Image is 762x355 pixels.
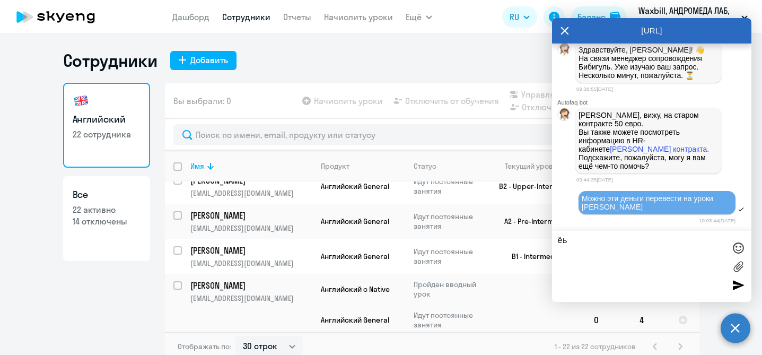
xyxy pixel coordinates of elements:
[576,86,613,92] time: 09:38:55[DATE]
[73,92,90,109] img: english
[576,177,613,183] time: 09:44:35[DATE]
[582,194,715,211] span: Можно эти деньги перевести на уроки [PERSON_NAME]
[190,54,228,66] div: Добавить
[321,315,389,325] span: Английский General
[610,145,709,153] a: [PERSON_NAME] контракта.
[406,11,422,23] span: Ещё
[172,12,209,22] a: Дашборд
[487,204,585,239] td: A2 - Pre-Intermediate
[190,245,312,256] a: [PERSON_NAME]
[321,181,389,191] span: Английский General
[190,210,310,221] p: [PERSON_NAME]
[190,188,312,198] p: [EMAIL_ADDRESS][DOMAIN_NAME]
[414,212,486,231] p: Идут постоянные занятия
[190,223,312,233] p: [EMAIL_ADDRESS][DOMAIN_NAME]
[190,161,204,171] div: Имя
[324,12,393,22] a: Начислить уроки
[63,83,150,168] a: Английский22 сотрудника
[487,169,585,204] td: B2 - Upper-Intermediate
[321,252,389,261] span: Английский General
[170,51,237,70] button: Добавить
[414,247,486,266] p: Идут постоянные занятия
[633,4,753,30] button: Waxbill, АНДРОМЕДА ЛАБ, ООО
[557,236,725,297] textarea: ёь
[178,342,231,351] span: Отображать по:
[73,128,141,140] p: 22 сотрудника
[557,99,751,106] div: Autofaq bot
[495,161,585,171] div: Текущий уровень
[173,124,691,145] input: Поиск по имени, email, продукту или статусу
[190,280,310,291] p: [PERSON_NAME]
[414,177,486,196] p: Идут постоянные занятия
[406,6,432,28] button: Ещё
[321,217,389,226] span: Английский General
[190,258,312,268] p: [EMAIL_ADDRESS][DOMAIN_NAME]
[555,342,636,351] span: 1 - 22 из 22 сотрудников
[414,280,486,299] p: Пройден вводный урок
[571,6,627,28] button: Балансbalance
[487,239,585,274] td: B1 - Intermediate
[730,258,746,274] label: Лимит 10 файлов
[577,11,606,23] div: Баланс
[222,12,270,22] a: Сотрудники
[631,305,670,335] td: 4
[321,161,349,171] div: Продукт
[73,188,141,202] h3: Все
[558,108,571,124] img: bot avatar
[558,43,571,58] img: bot avatar
[190,161,312,171] div: Имя
[699,218,735,223] time: 10:03:44[DATE]
[173,94,231,107] span: Вы выбрали: 0
[73,112,141,126] h3: Английский
[321,284,390,294] span: Английский с Native
[414,161,436,171] div: Статус
[510,11,519,23] span: RU
[414,310,486,330] p: Идут постоянные занятия
[638,4,737,30] p: Waxbill, АНДРОМЕДА ЛАБ, ООО
[502,6,537,28] button: RU
[190,210,312,221] a: [PERSON_NAME]
[579,111,719,170] p: [PERSON_NAME], вижу, на старом контракте 50 евро. Вы также можете посмотреть информацию в HR-каби...
[63,50,157,71] h1: Сотрудники
[190,245,310,256] p: [PERSON_NAME]
[283,12,311,22] a: Отчеты
[579,46,719,80] p: Здравствуйте, [PERSON_NAME]! 👋 ﻿На связи менеджер сопровождения Бибигуль. Уже изучаю ваш запрос. ...
[190,280,312,291] a: [PERSON_NAME]
[73,215,141,227] p: 14 отключены
[190,293,312,303] p: [EMAIL_ADDRESS][DOMAIN_NAME]
[63,176,150,261] a: Все22 активно14 отключены
[610,12,620,22] img: balance
[505,161,565,171] div: Текущий уровень
[73,204,141,215] p: 22 активно
[585,305,631,335] td: 0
